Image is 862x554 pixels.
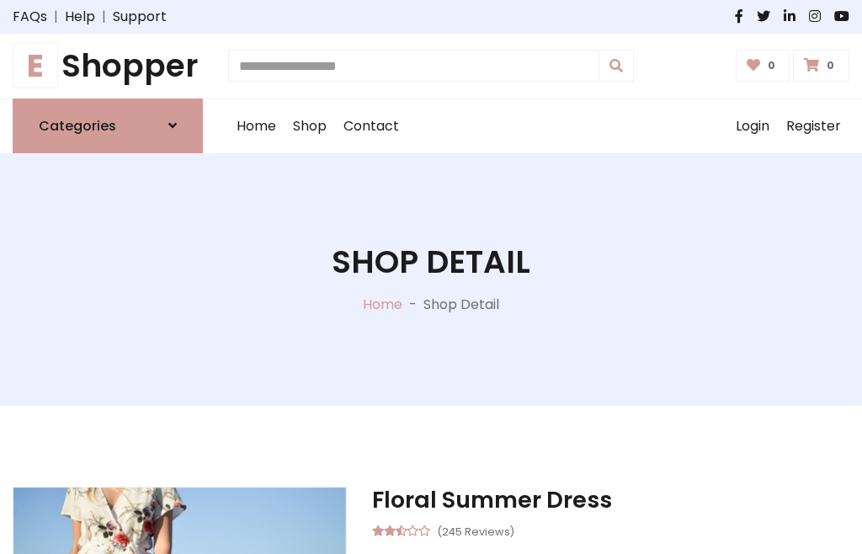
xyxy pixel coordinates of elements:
[285,99,335,153] a: Shop
[47,7,65,27] span: |
[95,7,113,27] span: |
[13,43,58,88] span: E
[778,99,849,153] a: Register
[332,243,530,281] h1: Shop Detail
[423,295,499,315] p: Shop Detail
[764,58,780,73] span: 0
[402,295,423,315] p: -
[793,50,849,82] a: 0
[437,520,514,541] small: (245 Reviews)
[736,50,790,82] a: 0
[13,7,47,27] a: FAQs
[335,99,407,153] a: Contact
[65,7,95,27] a: Help
[822,58,838,73] span: 0
[372,487,849,514] h3: Floral Summer Dress
[13,47,203,85] a: EShopper
[13,47,203,85] h1: Shopper
[727,99,778,153] a: Login
[363,295,402,314] a: Home
[228,99,285,153] a: Home
[39,118,116,134] h6: Categories
[13,99,203,153] a: Categories
[113,7,167,27] a: Support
